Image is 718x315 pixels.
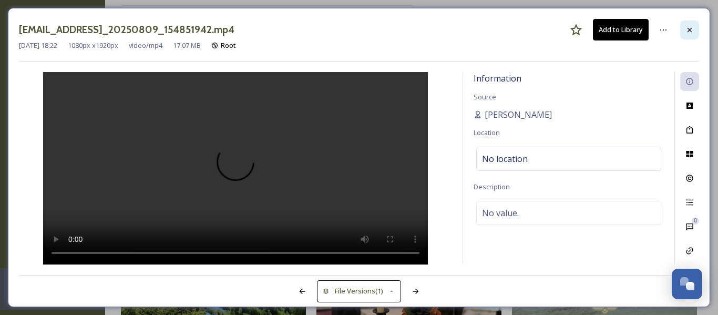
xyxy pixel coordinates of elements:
span: Information [474,73,521,84]
span: Source [474,92,496,101]
span: Description [474,182,510,191]
div: 0 [692,217,699,225]
span: [DATE] 18:22 [19,40,57,50]
span: No value. [482,207,519,219]
span: 17.07 MB [173,40,201,50]
span: No location [482,153,528,165]
span: [PERSON_NAME] [485,108,552,121]
span: 1080 px x 1920 px [68,40,118,50]
span: Location [474,128,500,137]
span: Root [221,40,236,50]
h3: [EMAIL_ADDRESS]_20250809_154851942.mp4 [19,22,234,37]
button: File Versions(1) [317,280,401,302]
button: Add to Library [593,19,649,40]
span: video/mp4 [129,40,162,50]
button: Open Chat [672,269,702,299]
